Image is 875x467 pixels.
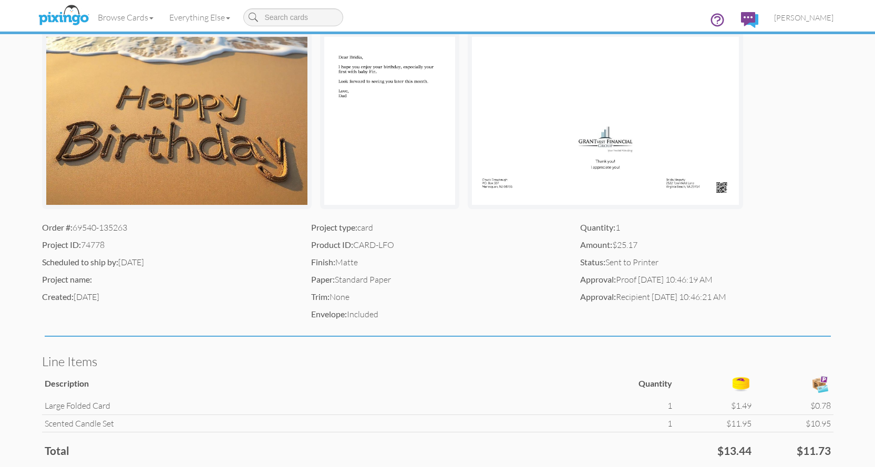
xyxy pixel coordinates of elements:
[311,308,564,320] div: Included
[754,414,833,432] td: $10.95
[717,444,752,457] strong: $13.44
[311,222,357,232] strong: Project type:
[596,371,675,397] th: Quantity
[580,256,833,268] div: Sent to Printer
[580,239,833,251] div: $25.17
[42,274,92,284] strong: Project name:
[810,373,831,395] img: expense-icon.png
[311,240,353,250] strong: Product ID:
[741,12,758,28] img: comments.svg
[580,274,833,286] div: Proof [DATE] 10:46:19 AM
[311,256,564,268] div: Matte
[45,444,69,457] strong: Total
[311,274,335,284] strong: Paper:
[311,274,564,286] div: Standard Paper
[311,257,335,267] strong: Finish:
[675,397,754,414] td: $1.49
[311,292,330,302] strong: Trim:
[580,292,616,302] strong: Approval:
[243,8,343,26] input: Search cards
[580,257,605,267] strong: Status:
[42,397,596,414] td: large folded card
[580,291,833,303] div: Recipient [DATE] 10:46:21 AM
[42,256,295,268] div: [DATE]
[311,309,347,319] strong: Envelope:
[311,291,564,303] div: None
[42,352,833,370] div: Line Items
[675,414,754,432] td: $11.95
[161,4,238,30] a: Everything Else
[311,222,564,234] div: card
[754,397,833,414] td: $0.78
[311,239,564,251] div: CARD-LFO
[42,222,295,234] div: 69540-135263
[324,37,455,205] img: Landscape Image
[774,13,833,22] span: [PERSON_NAME]
[580,274,616,284] strong: Approval:
[36,3,91,29] img: pixingo logo
[42,222,73,232] strong: Order #:
[596,414,675,432] td: 1
[42,414,596,432] td: Scented Candle Set
[42,257,118,267] strong: Scheduled to ship by:
[730,373,752,395] img: points-icon.png
[766,4,841,31] a: [PERSON_NAME]
[90,4,161,30] a: Browse Cards
[42,292,74,302] strong: Created:
[42,291,295,303] div: [DATE]
[580,222,615,232] strong: Quantity:
[797,444,831,457] strong: $11.73
[596,397,675,414] td: 1
[472,37,739,205] img: Landscape Image
[580,240,612,250] strong: Amount:
[42,371,596,397] th: Description
[42,239,295,251] div: 74778
[46,37,308,205] img: Landscape Image
[580,222,833,234] div: 1
[42,240,81,250] strong: Project ID:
